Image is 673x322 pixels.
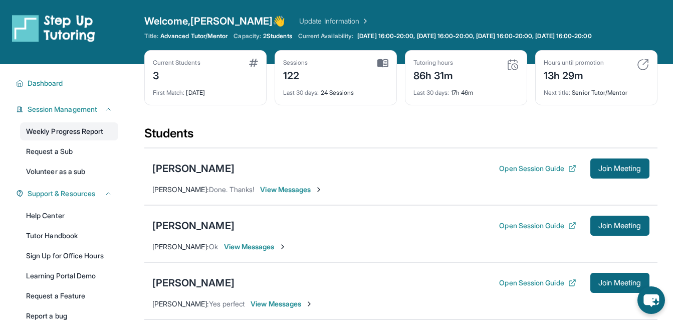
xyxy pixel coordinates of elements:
button: Join Meeting [590,216,649,236]
span: Done. Thanks! [209,185,255,194]
span: Dashboard [28,78,63,88]
div: [PERSON_NAME] [152,276,235,290]
span: Advanced Tutor/Mentor [160,32,228,40]
a: Sign Up for Office Hours [20,247,118,265]
span: Join Meeting [598,280,641,286]
span: Capacity: [234,32,261,40]
img: Chevron Right [359,16,369,26]
span: [PERSON_NAME] : [152,299,209,308]
div: 24 Sessions [283,83,388,97]
div: Current Students [153,59,200,67]
span: Session Management [28,104,97,114]
span: View Messages [224,242,287,252]
img: card [507,59,519,71]
div: Sessions [283,59,308,67]
span: Current Availability: [298,32,353,40]
div: 17h 46m [413,83,519,97]
span: First Match : [153,89,185,96]
div: [DATE] [153,83,258,97]
span: Next title : [544,89,571,96]
a: Request a Sub [20,142,118,160]
button: Join Meeting [590,273,649,293]
a: Tutor Handbook [20,227,118,245]
img: Chevron-Right [305,300,313,308]
a: [DATE] 16:00-20:00, [DATE] 16:00-20:00, [DATE] 16:00-20:00, [DATE] 16:00-20:00 [355,32,593,40]
div: 13h 29m [544,67,604,83]
div: [PERSON_NAME] [152,162,235,176]
a: Volunteer as a sub [20,163,118,181]
div: Tutoring hours [413,59,454,67]
div: 86h 31m [413,67,454,83]
span: [DATE] 16:00-20:00, [DATE] 16:00-20:00, [DATE] 16:00-20:00, [DATE] 16:00-20:00 [357,32,591,40]
img: card [637,59,649,71]
div: Senior Tutor/Mentor [544,83,649,97]
a: Weekly Progress Report [20,122,118,140]
div: Hours until promotion [544,59,604,67]
span: Join Meeting [598,166,641,172]
a: Help Center [20,207,118,225]
button: Session Management [24,104,112,114]
div: Students [144,125,657,147]
img: card [377,59,388,68]
span: Ok [209,242,218,251]
span: 2 Students [263,32,292,40]
div: 122 [283,67,308,83]
span: [PERSON_NAME] : [152,242,209,251]
span: View Messages [260,185,323,195]
span: Last 30 days : [413,89,450,96]
button: Dashboard [24,78,112,88]
span: Last 30 days : [283,89,319,96]
span: Welcome, [PERSON_NAME] 👋 [144,14,286,28]
img: Chevron-Right [279,243,287,251]
span: View Messages [251,299,313,309]
button: Support & Resources [24,189,112,199]
button: chat-button [637,286,665,314]
span: [PERSON_NAME] : [152,185,209,194]
img: Chevron-Right [315,186,323,194]
div: [PERSON_NAME] [152,219,235,233]
a: Learning Portal Demo [20,267,118,285]
button: Open Session Guide [499,221,576,231]
button: Open Session Guide [499,278,576,288]
span: Support & Resources [28,189,95,199]
a: Update Information [299,16,369,26]
a: Request a Feature [20,287,118,305]
span: Join Meeting [598,223,641,229]
div: 3 [153,67,200,83]
span: Yes perfect [209,299,245,308]
img: card [249,59,258,67]
span: Title: [144,32,158,40]
img: logo [12,14,95,42]
button: Join Meeting [590,158,649,179]
button: Open Session Guide [499,164,576,174]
